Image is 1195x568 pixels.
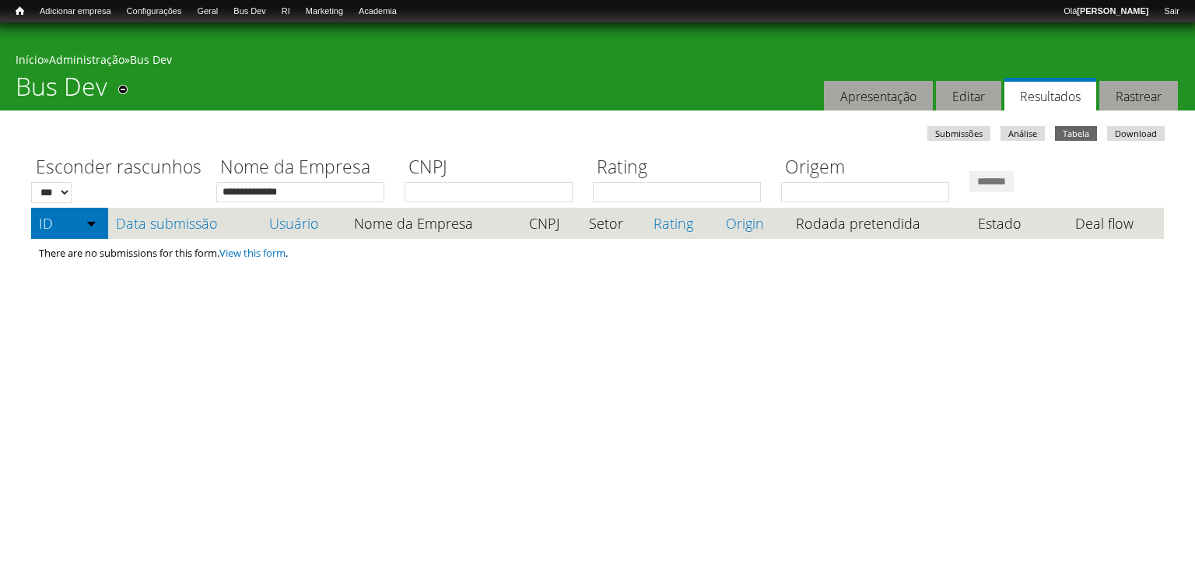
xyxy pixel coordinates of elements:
[31,154,206,182] label: Esconder rascunhos
[86,218,96,228] img: ordem crescente
[31,239,1164,267] td: There are no submissions for this form. .
[1077,6,1148,16] strong: [PERSON_NAME]
[298,4,351,19] a: Marketing
[274,4,298,19] a: RI
[216,154,394,182] label: Nome da Empresa
[521,208,581,239] th: CNPJ
[824,81,933,111] a: Apresentação
[1099,81,1178,111] a: Rastrear
[8,4,32,19] a: Início
[16,52,44,67] a: Início
[1055,126,1097,141] a: Tabela
[593,154,771,182] label: Rating
[788,208,970,239] th: Rodada pretendida
[16,72,107,110] h1: Bus Dev
[1067,208,1164,239] th: Deal flow
[49,52,124,67] a: Administração
[1056,4,1156,19] a: Olá[PERSON_NAME]
[39,216,100,231] a: ID
[130,52,172,67] a: Bus Dev
[119,4,190,19] a: Configurações
[781,154,959,182] label: Origem
[219,246,286,260] a: View this form
[581,208,646,239] th: Setor
[351,4,405,19] a: Academia
[936,81,1001,111] a: Editar
[970,208,1047,239] th: Estado
[654,216,710,231] a: Rating
[189,4,226,19] a: Geral
[32,4,119,19] a: Adicionar empresa
[1004,78,1096,111] a: Resultados
[346,208,521,239] th: Nome da Empresa
[16,52,1179,72] div: » »
[405,154,583,182] label: CNPJ
[927,126,990,141] a: Submissões
[269,216,338,231] a: Usuário
[16,5,24,16] span: Início
[1107,126,1165,141] a: Download
[726,216,780,231] a: Origin
[1156,4,1187,19] a: Sair
[226,4,274,19] a: Bus Dev
[1001,126,1045,141] a: Análise
[116,216,254,231] a: Data submissão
